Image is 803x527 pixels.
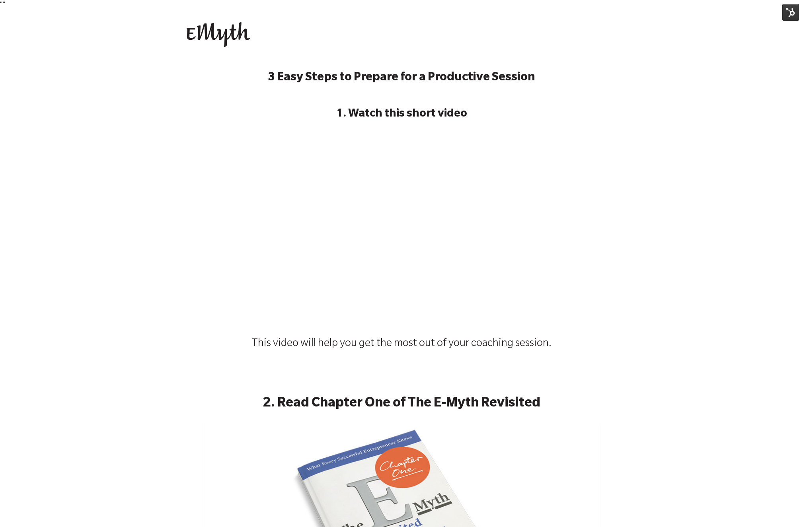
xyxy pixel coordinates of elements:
[782,4,799,21] img: HubSpot Tools Menu Toggle
[268,72,535,85] strong: 3 Easy Steps to Prepare for a Productive Session
[187,22,250,47] img: EMyth
[763,489,803,527] iframe: Chat Widget
[336,109,467,121] strong: 1. Watch this short video
[263,397,540,411] strong: 2. Read Chapter One of The E-Myth Revisited
[232,132,571,323] iframe: HubSpot Video
[251,338,552,350] span: This video will help you get the most out of your coaching session.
